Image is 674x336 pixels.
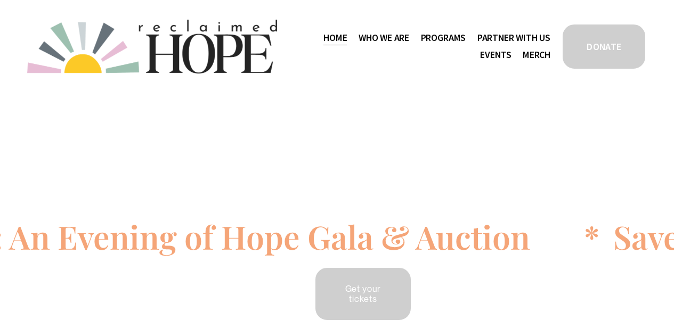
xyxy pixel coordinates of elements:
a: folder dropdown [359,29,409,46]
a: folder dropdown [477,29,550,46]
a: folder dropdown [421,29,466,46]
span: Programs [421,30,466,46]
img: Reclaimed Hope Initiative [27,20,277,73]
a: Home [323,29,347,46]
span: Who We Are [359,30,409,46]
a: Get your tickets [314,266,412,322]
span: Partner With Us [477,30,550,46]
a: Merch [523,46,550,63]
a: Events [480,46,511,63]
a: DONATE [561,23,647,70]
